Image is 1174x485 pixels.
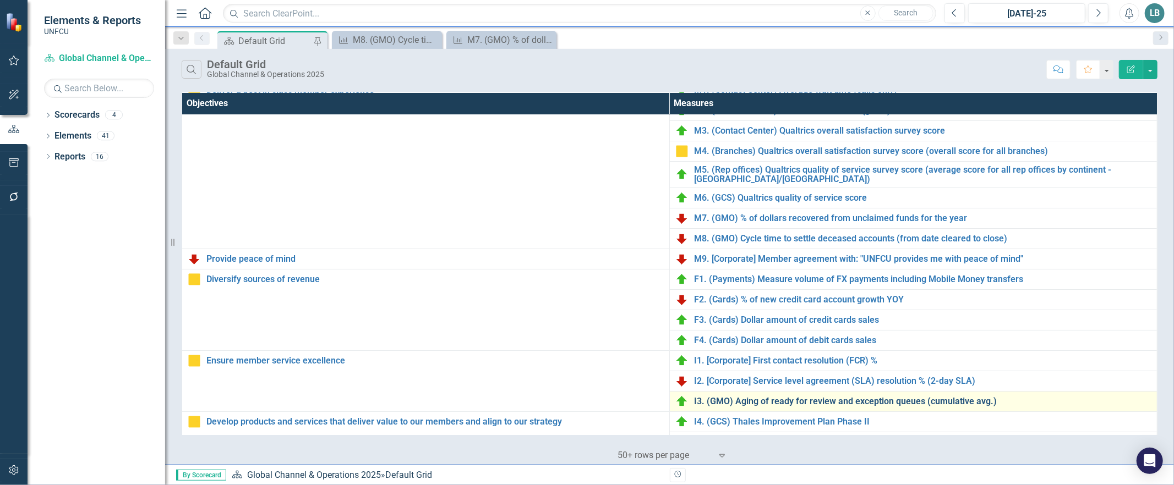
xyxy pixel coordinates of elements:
[669,141,1157,161] td: Double-Click to Edit Right Click for Context Menu
[694,234,1151,244] a: M8. (GMO) Cycle time to settle deceased accounts (from date cleared to close)
[694,106,1151,115] a: M2. (Contact Center) Phone abandon rate (gross)
[694,396,1151,406] a: I3. (GMO) Aging of ready for review and exception queues (cumulative avg.)
[675,293,689,306] img: Below Plan
[675,415,689,428] img: On Target
[694,165,1151,184] a: M5. (Rep offices) Qualtrics quality of service survey score (average score for all rep offices by...
[669,290,1157,310] td: Double-Click to Edit Right Click for Context Menu
[91,152,108,161] div: 16
[894,8,918,17] span: Search
[694,146,1151,156] a: M4. (Branches) Qualtrics overall satisfaction survey score (overall score for all branches)
[694,417,1151,427] a: I4. (GCS) Thales Improvement Plan Phase II
[675,212,689,225] img: Below Plan
[97,131,114,141] div: 41
[694,193,1151,203] a: M6. (GCS) Qualtrics quality of service score
[335,33,439,47] a: M8. (GMO) Cycle time to settle deceased accounts (from date cleared to close)
[182,269,670,351] td: Double-Click to Edit Right Click for Context Menu
[44,52,154,65] a: Global Channel & Operations 2025
[878,5,933,21] button: Search
[669,412,1157,432] td: Double-Click to Edit Right Click for Context Menu
[694,376,1151,386] a: I2. [Corporate] Service level agreement (SLA) resolution % (2-day SLA)
[232,469,662,482] div: »
[675,191,689,205] img: On Target
[694,274,1151,284] a: F1. (Payments) Measure volume of FX payments including Mobile Money transfers
[188,354,201,367] img: Caution
[669,310,1157,330] td: Double-Click to Edit Right Click for Context Menu
[694,213,1151,223] a: M7. (GMO) % of dollars recovered from unclaimed funds for the year
[669,229,1157,249] td: Double-Click to Edit Right Click for Context Menu
[105,111,123,120] div: 4
[207,58,324,70] div: Default Grid
[44,79,154,98] input: Search Below...
[44,27,141,36] small: UNFCU
[675,168,689,181] img: On Target
[223,4,936,23] input: Search ClearPoint...
[675,124,689,137] img: On Target
[675,145,689,158] img: Caution
[694,315,1151,325] a: F3. (Cards) Dollar amount of credit cards sales
[669,120,1157,141] td: Double-Click to Edit Right Click for Context Menu
[182,80,670,249] td: Double-Click to Edit Right Click for Context Menu
[206,417,664,427] a: Develop products and services that deliver value to our members and align to our strategy
[675,232,689,245] img: Below Plan
[467,33,554,47] div: M7. (GMO) % of dollars recovered from unclaimed funds for the year
[675,395,689,408] img: On Target
[675,273,689,286] img: On Target
[669,371,1157,392] td: Double-Click to Edit Right Click for Context Menu
[669,161,1157,188] td: Double-Click to Edit Right Click for Context Menu
[188,252,201,266] img: Below Plan
[1145,3,1165,23] button: LB
[669,249,1157,269] td: Double-Click to Edit Right Click for Context Menu
[675,354,689,367] img: On Target
[54,109,100,122] a: Scorecards
[353,33,439,47] div: M8. (GMO) Cycle time to settle deceased accounts (from date cleared to close)
[675,252,689,266] img: Below Plan
[968,3,1085,23] button: [DATE]-25
[669,269,1157,290] td: Double-Click to Edit Right Click for Context Menu
[675,334,689,347] img: On Target
[247,470,381,480] a: Global Channel & Operations 2025
[176,470,226,481] span: By Scorecard
[54,151,85,163] a: Reports
[694,295,1151,305] a: F2. (Cards) % of new credit card account growth YOY
[669,432,1157,453] td: Double-Click to Edit Right Click for Context Menu
[54,130,91,142] a: Elements
[972,7,1082,20] div: [DATE]-25
[44,14,141,27] span: Elements & Reports
[669,208,1157,229] td: Double-Click to Edit Right Click for Context Menu
[385,470,432,480] div: Default Grid
[206,356,664,366] a: Ensure member service excellence
[188,273,201,286] img: Caution
[675,374,689,388] img: Below Plan
[188,415,201,428] img: Caution
[669,351,1157,371] td: Double-Click to Edit Right Click for Context Menu
[182,351,670,412] td: Double-Click to Edit Right Click for Context Menu
[238,34,311,48] div: Default Grid
[1137,448,1163,474] div: Open Intercom Messenger
[669,330,1157,351] td: Double-Click to Edit Right Click for Context Menu
[182,249,670,269] td: Double-Click to Edit Right Click for Context Menu
[694,254,1151,264] a: M9. [Corporate] Member agreement with: "UNFCU provides me with peace of mind"
[6,13,25,32] img: ClearPoint Strategy
[694,335,1151,345] a: F4. (Cards) Dollar amount of debit cards sales
[675,313,689,327] img: On Target
[449,33,554,47] a: M7. (GMO) % of dollars recovered from unclaimed funds for the year
[669,188,1157,208] td: Double-Click to Edit Right Click for Context Menu
[694,356,1151,366] a: I1. [Corporate] First contact resolution (FCR) %
[206,254,664,264] a: Provide peace of mind
[206,274,664,284] a: Diversify sources of revenue
[694,126,1151,136] a: M3. (Contact Center) Qualtrics overall satisfaction survey score
[669,392,1157,412] td: Double-Click to Edit Right Click for Context Menu
[207,70,324,79] div: Global Channel & Operations 2025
